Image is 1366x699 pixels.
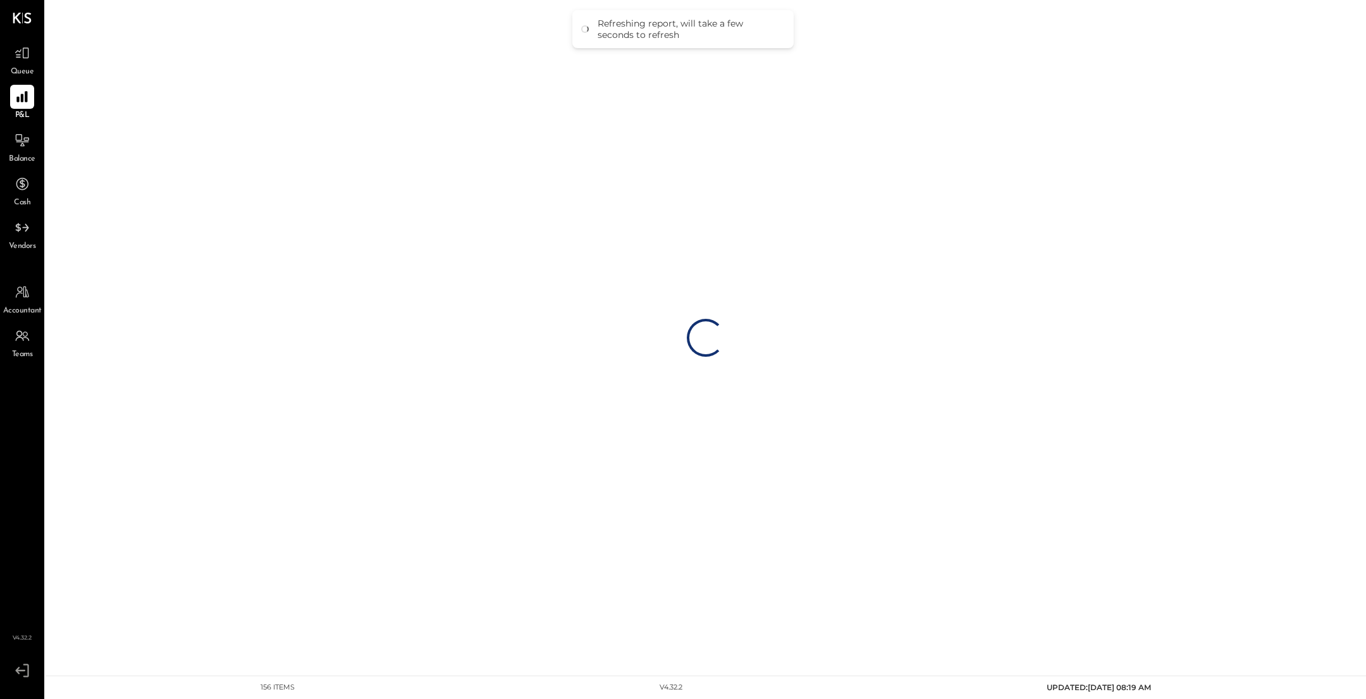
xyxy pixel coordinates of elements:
[11,66,34,78] span: Queue
[598,18,781,40] div: Refreshing report, will take a few seconds to refresh
[1,41,44,78] a: Queue
[1,280,44,317] a: Accountant
[1047,683,1151,692] span: UPDATED: [DATE] 08:19 AM
[1,172,44,209] a: Cash
[1,85,44,121] a: P&L
[660,683,682,693] div: v 4.32.2
[15,110,30,121] span: P&L
[1,324,44,361] a: Teams
[9,154,35,165] span: Balance
[9,241,36,252] span: Vendors
[3,306,42,317] span: Accountant
[12,349,33,361] span: Teams
[14,197,30,209] span: Cash
[1,216,44,252] a: Vendors
[1,128,44,165] a: Balance
[261,683,295,693] div: 156 items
